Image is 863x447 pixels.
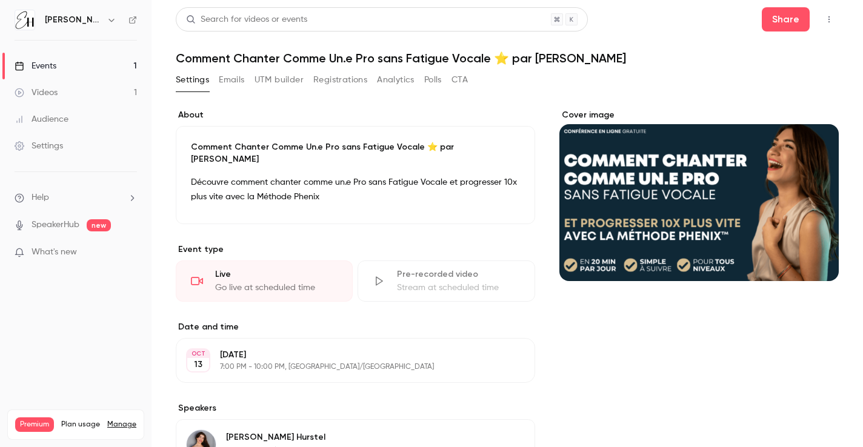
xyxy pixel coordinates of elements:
[377,70,415,90] button: Analytics
[15,113,68,125] div: Audience
[215,282,338,294] div: Go live at scheduled time
[176,402,535,414] label: Speakers
[255,70,304,90] button: UTM builder
[176,70,209,90] button: Settings
[32,246,77,259] span: What's new
[220,349,471,361] p: [DATE]
[176,321,535,333] label: Date and time
[176,109,535,121] label: About
[87,219,111,231] span: new
[187,349,209,358] div: OCT
[176,243,535,256] p: Event type
[762,7,810,31] button: Share
[194,359,202,371] p: 13
[61,420,100,429] span: Plan usage
[45,14,102,26] h6: [PERSON_NAME]
[15,10,35,30] img: Elena Hurstel
[219,70,244,90] button: Emails
[32,219,79,231] a: SpeakerHub
[397,282,519,294] div: Stream at scheduled time
[15,140,63,152] div: Settings
[191,175,520,204] p: Découvre comment chanter comme un.e Pro sans Fatigue Vocale et progresser 10x plus vite avec la M...
[220,362,471,372] p: 7:00 PM - 10:00 PM, [GEOGRAPHIC_DATA]/[GEOGRAPHIC_DATA]
[358,260,535,302] div: Pre-recorded videoStream at scheduled time
[107,420,136,429] a: Manage
[186,13,307,26] div: Search for videos or events
[397,268,519,280] div: Pre-recorded video
[215,268,338,280] div: Live
[559,109,839,281] section: Cover image
[15,60,56,72] div: Events
[191,141,520,165] p: Comment Chanter Comme Un.e Pro sans Fatigue Vocale ⭐️ par [PERSON_NAME]
[451,70,468,90] button: CTA
[176,51,839,65] h1: Comment Chanter Comme Un.e Pro sans Fatigue Vocale ⭐️ par [PERSON_NAME]
[32,191,49,204] span: Help
[559,109,839,121] label: Cover image
[424,70,442,90] button: Polls
[226,431,325,443] p: [PERSON_NAME] Hurstel
[313,70,367,90] button: Registrations
[176,260,353,302] div: LiveGo live at scheduled time
[15,191,137,204] li: help-dropdown-opener
[15,417,54,432] span: Premium
[15,87,58,99] div: Videos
